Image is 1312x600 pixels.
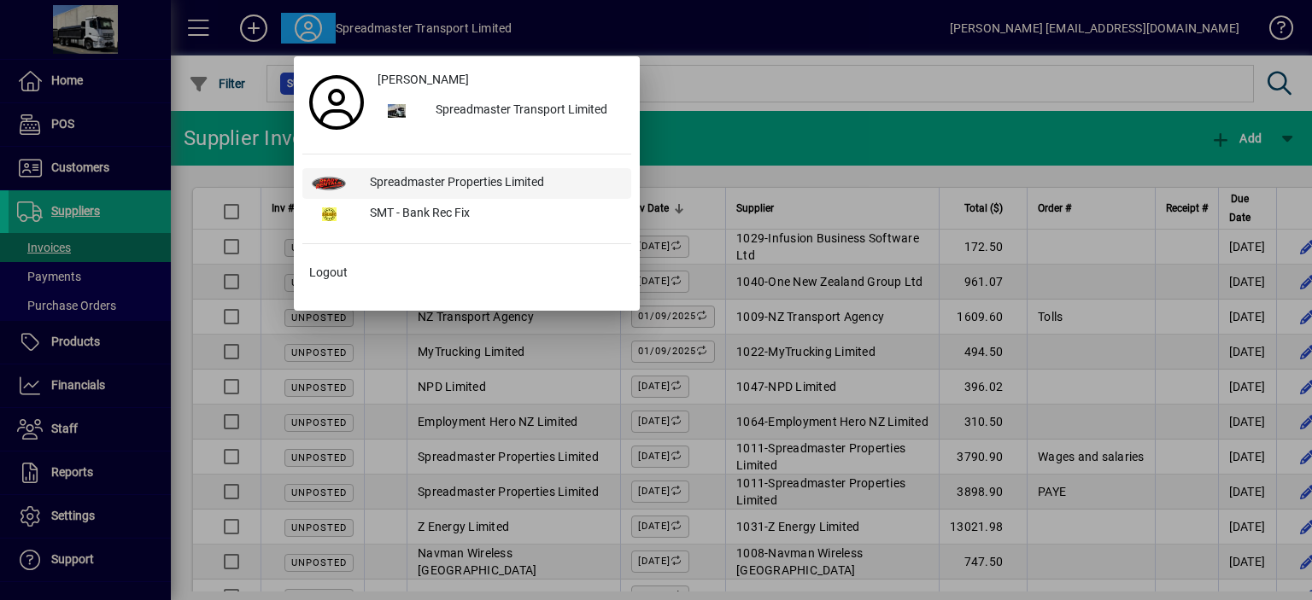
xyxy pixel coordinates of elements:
div: SMT - Bank Rec Fix [356,199,631,230]
span: [PERSON_NAME] [378,71,469,89]
button: Spreadmaster Transport Limited [371,96,631,126]
span: Logout [309,264,348,282]
div: Spreadmaster Transport Limited [422,96,631,126]
a: [PERSON_NAME] [371,65,631,96]
button: SMT - Bank Rec Fix [302,199,631,230]
button: Logout [302,258,631,288]
a: Profile [302,87,371,118]
div: Spreadmaster Properties Limited [356,168,631,199]
button: Spreadmaster Properties Limited [302,168,631,199]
